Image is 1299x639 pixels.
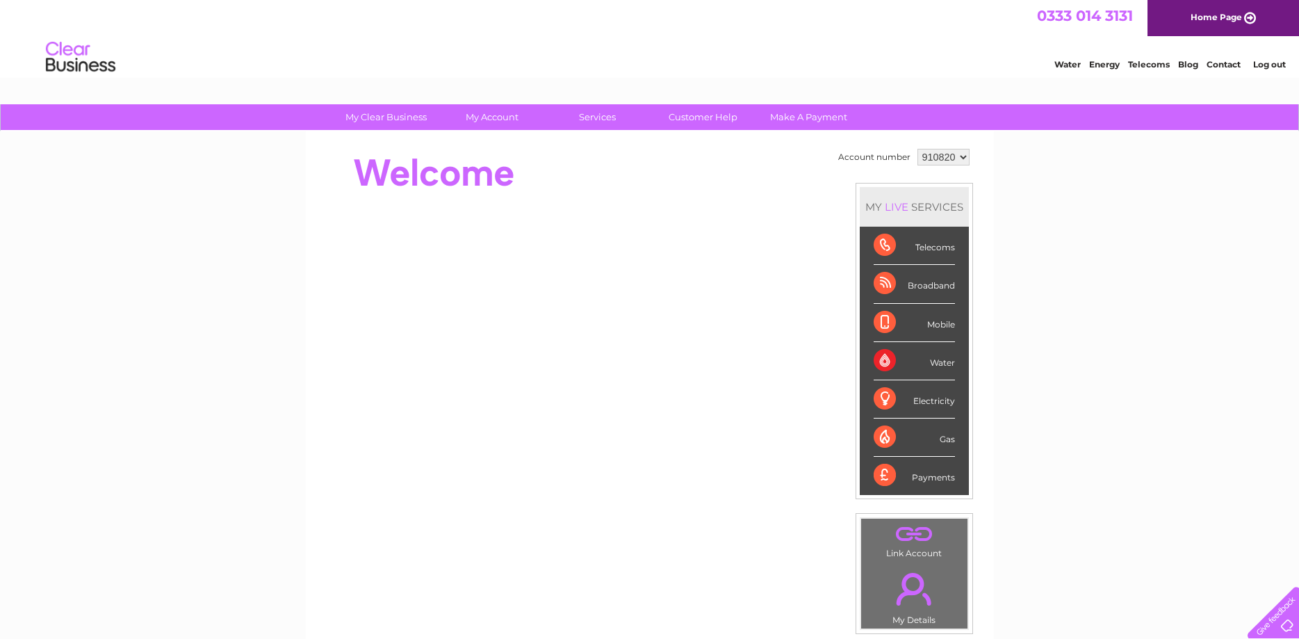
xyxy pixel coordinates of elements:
[1178,59,1198,70] a: Blog
[874,227,955,265] div: Telecoms
[874,380,955,419] div: Electricity
[860,187,969,227] div: MY SERVICES
[865,522,964,547] a: .
[1128,59,1170,70] a: Telecoms
[865,565,964,613] a: .
[45,36,116,79] img: logo.png
[882,200,911,213] div: LIVE
[1037,7,1133,24] a: 0333 014 3131
[1054,59,1081,70] a: Water
[1253,59,1286,70] a: Log out
[860,561,968,629] td: My Details
[860,518,968,562] td: Link Account
[874,457,955,494] div: Payments
[646,104,760,130] a: Customer Help
[1089,59,1120,70] a: Energy
[540,104,655,130] a: Services
[1207,59,1241,70] a: Contact
[835,145,914,169] td: Account number
[874,265,955,303] div: Broadband
[874,342,955,380] div: Water
[874,419,955,457] div: Gas
[329,104,443,130] a: My Clear Business
[434,104,549,130] a: My Account
[322,8,979,67] div: Clear Business is a trading name of Verastar Limited (registered in [GEOGRAPHIC_DATA] No. 3667643...
[751,104,866,130] a: Make A Payment
[874,304,955,342] div: Mobile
